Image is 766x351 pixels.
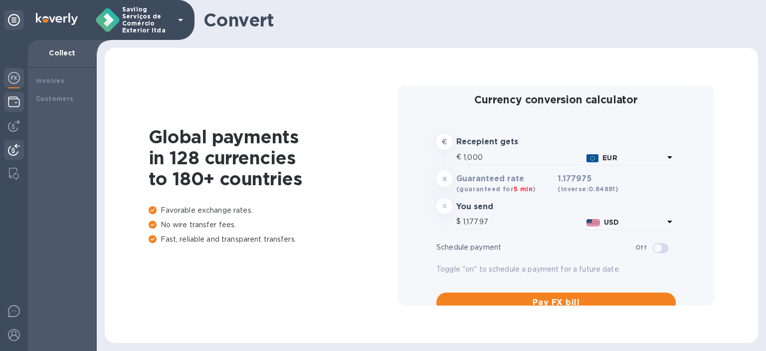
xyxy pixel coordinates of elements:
[4,10,24,30] div: Unpin categories
[203,9,750,30] h1: Convert
[36,13,78,25] img: Logo
[586,219,600,226] img: USD
[149,220,398,230] p: No wire transfer fees.
[444,297,668,309] span: Pay FX bill
[558,185,618,193] b: (inverse: 0.84891 )
[456,185,536,193] b: (guaranteed for )
[558,174,618,194] h3: 1.177975
[456,202,554,212] h3: You send
[436,293,676,313] button: Pay FX bill
[436,242,635,253] p: Schedule payment
[8,72,20,84] img: Foreign exchange
[514,185,533,193] span: 5 min
[36,95,74,102] b: Customers
[635,244,647,251] b: Off
[8,96,20,108] img: Wallets
[602,154,617,162] b: EUR
[149,126,398,189] h1: Global payments in 128 currencies to 180+ countries
[436,264,676,275] p: Toggle "on" to schedule a payment for a future date.
[463,214,582,229] input: Amount
[456,150,463,165] div: €
[436,93,676,106] h2: Currency conversion calculator
[604,218,619,226] b: USD
[36,77,64,84] b: Invoices
[456,174,554,184] h3: Guaranteed rate
[456,214,463,229] div: $
[149,234,398,245] p: Fast, reliable and transparent transfers.
[122,6,172,34] p: Savilog Serviços de Comércio Exterior ltda
[149,205,398,216] p: Favorable exchange rates.
[436,198,452,214] div: =
[36,48,89,58] p: Collect
[442,138,447,146] strong: €
[463,150,582,165] input: Amount
[456,137,554,147] h3: Recepient gets
[436,171,452,187] div: x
